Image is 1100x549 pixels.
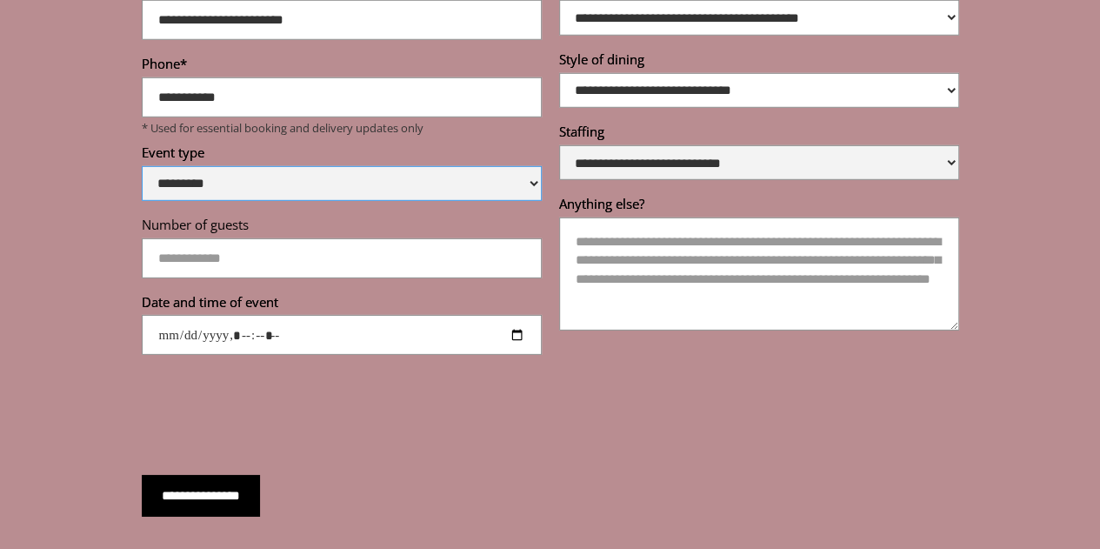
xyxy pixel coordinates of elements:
label: Staffing [559,123,959,145]
iframe: reCAPTCHA [142,381,406,449]
label: Number of guests [142,216,542,238]
label: Date and time of event [142,293,542,316]
label: Event type [142,144,542,166]
label: Style of dining [559,50,959,73]
label: Phone* [142,55,542,77]
label: Anything else? [559,195,959,218]
p: * Used for essential booking and delivery updates only [142,121,542,135]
